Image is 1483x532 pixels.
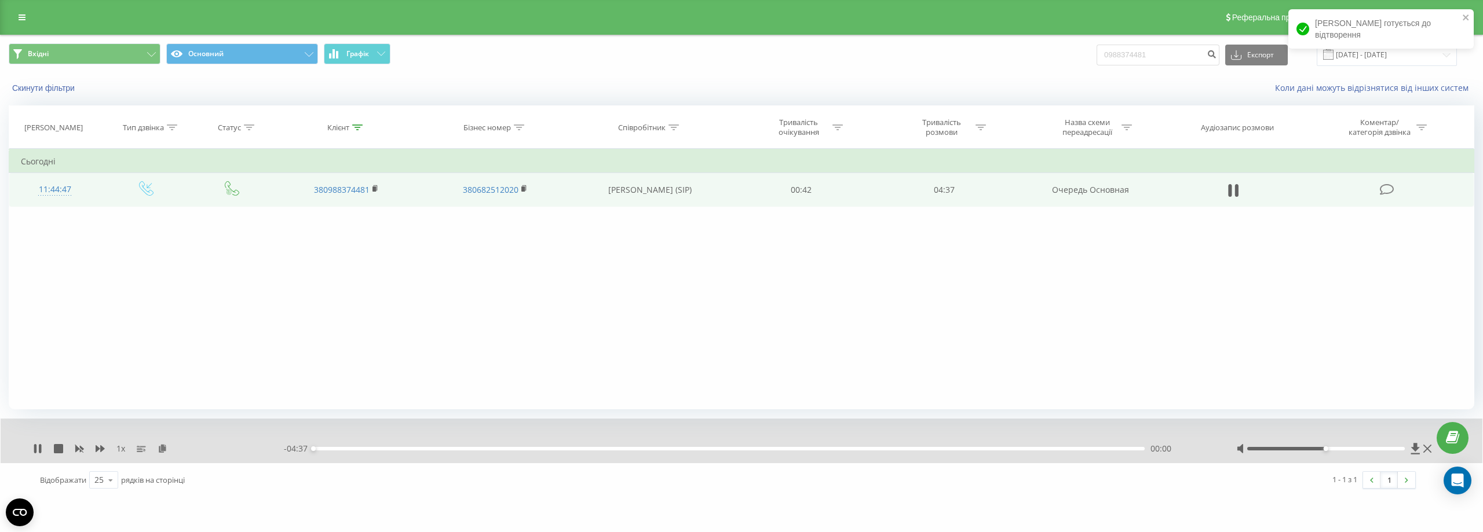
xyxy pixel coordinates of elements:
div: Аудіозапис розмови [1201,123,1274,133]
span: Графік [346,50,369,58]
button: Основний [166,43,318,64]
button: Open CMP widget [6,498,34,526]
div: Тривалість очікування [768,118,830,137]
button: Вхідні [9,43,160,64]
div: 11:44:47 [21,178,89,201]
div: [PERSON_NAME] [24,123,83,133]
span: рядків на сторінці [121,475,185,485]
button: Графік [324,43,390,64]
span: Вхідні [28,49,49,58]
input: Пошук за номером [1097,45,1219,65]
div: Тип дзвінка [123,123,164,133]
a: Коли дані можуть відрізнятися вiд інших систем [1275,82,1474,93]
div: 1 - 1 з 1 [1332,474,1357,485]
div: 25 [94,474,104,486]
div: Назва схеми переадресації [1057,118,1119,137]
td: Очередь Основная [1016,173,1165,207]
td: Сьогодні [9,150,1474,173]
a: 380988374481 [314,184,370,195]
div: Тривалість розмови [911,118,973,137]
div: [PERSON_NAME] готується до відтворення [1288,9,1474,49]
div: Статус [218,123,241,133]
button: Експорт [1225,45,1288,65]
div: Accessibility label [1324,446,1328,451]
td: [PERSON_NAME] (SIP) [569,173,730,207]
td: 00:42 [730,173,873,207]
a: 1 [1380,472,1398,488]
span: 00:00 [1150,443,1171,454]
span: 1 x [116,443,125,454]
div: Бізнес номер [463,123,511,133]
td: 04:37 [873,173,1016,207]
a: 380682512020 [463,184,518,195]
button: Скинути фільтри [9,83,81,93]
div: Open Intercom Messenger [1444,467,1471,494]
span: Відображати [40,475,86,485]
div: Коментар/категорія дзвінка [1346,118,1413,137]
span: Реферальна програма [1232,13,1317,22]
span: - 04:37 [284,443,313,454]
div: Accessibility label [311,446,316,451]
button: close [1462,13,1470,24]
div: Співробітник [618,123,666,133]
div: Клієнт [327,123,349,133]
